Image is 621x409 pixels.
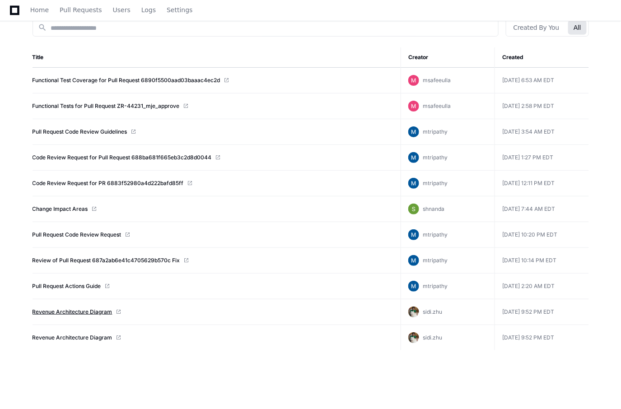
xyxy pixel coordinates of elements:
img: ACg8ocKY3vL1yLjcblNyJluRzJ1OUwRQJ_G9oRNAkXYBUvSZawRJFQ=s96-c [408,152,419,163]
span: Home [30,7,49,13]
img: ACg8ocLG_LSDOp7uAivCyQqIxj1Ef0G8caL3PxUxK52DC0_DO42UYdCW=s96-c [408,307,419,317]
td: [DATE] 2:58 PM EDT [495,93,589,119]
button: All [568,20,586,35]
td: [DATE] 9:52 PM EDT [495,299,589,325]
img: ACg8ocKY3vL1yLjcblNyJluRzJ1OUwRQJ_G9oRNAkXYBUvSZawRJFQ=s96-c [408,281,419,292]
a: Revenue Architecture Diagram [33,308,112,316]
img: ACg8ocKY3vL1yLjcblNyJluRzJ1OUwRQJ_G9oRNAkXYBUvSZawRJFQ=s96-c [408,178,419,189]
a: Change Impact Areas [33,205,88,213]
span: Pull Requests [60,7,102,13]
span: mtripathy [423,128,448,135]
span: Settings [167,7,192,13]
img: ACg8ocKY3vL1yLjcblNyJluRzJ1OUwRQJ_G9oRNAkXYBUvSZawRJFQ=s96-c [408,126,419,137]
mat-icon: search [38,23,47,32]
th: Title [33,47,401,68]
td: [DATE] 6:53 AM EDT [495,68,589,93]
a: Revenue Architecture Diagram [33,334,112,341]
img: ACg8ocIGyE0kh_m7NVDj9nnBZlU22jGpe0uOgJNRLRa85i1XKbkxVQ=s96-c [408,101,419,112]
a: Functional Tests for Pull Request ZR-44231_mje_approve [33,102,180,110]
img: ACg8ocK1EaMfuvJmPejFpP1H_n0zHMfi6CcZBKQ2kbFwTFs0169v-A=s96-c [408,204,419,214]
span: sidi.zhu [423,308,442,315]
span: Users [113,7,131,13]
span: mtripathy [423,231,448,238]
th: Creator [401,47,495,68]
a: Pull Request Code Review Guidelines [33,128,127,135]
img: ACg8ocLG_LSDOp7uAivCyQqIxj1Ef0G8caL3PxUxK52DC0_DO42UYdCW=s96-c [408,332,419,343]
span: sidi.zhu [423,334,442,341]
img: ACg8ocKY3vL1yLjcblNyJluRzJ1OUwRQJ_G9oRNAkXYBUvSZawRJFQ=s96-c [408,255,419,266]
img: ACg8ocKY3vL1yLjcblNyJluRzJ1OUwRQJ_G9oRNAkXYBUvSZawRJFQ=s96-c [408,229,419,240]
span: Logs [141,7,156,13]
span: shnanda [423,205,444,212]
span: mtripathy [423,283,448,289]
td: [DATE] 9:52 PM EDT [495,325,589,351]
span: mtripathy [423,154,448,161]
span: msafeeulla [423,77,451,84]
td: [DATE] 1:27 PM EDT [495,145,589,171]
a: Pull Request Actions Guide [33,283,101,290]
span: mtripathy [423,257,448,264]
td: [DATE] 10:20 PM EDT [495,222,589,248]
button: Created By You [508,20,565,35]
td: [DATE] 7:44 AM EDT [495,196,589,222]
a: Review of Pull Request 687a2ab6e41c4705629b570c Fix [33,257,180,264]
td: [DATE] 10:14 PM EDT [495,248,589,274]
td: [DATE] 3:54 AM EDT [495,119,589,145]
th: Created [495,47,589,68]
img: ACg8ocIGyE0kh_m7NVDj9nnBZlU22jGpe0uOgJNRLRa85i1XKbkxVQ=s96-c [408,75,419,86]
a: Code Review Request for Pull Request 688ba681f665eb3c2d8d0044 [33,154,212,161]
td: [DATE] 12:11 PM EDT [495,171,589,196]
span: mtripathy [423,180,448,186]
a: Pull Request Code Review Request [33,231,121,238]
a: Functional Test Coverage for Pull Request 6890f5500aad03baaac4ec2d [33,77,220,84]
span: msafeeulla [423,102,451,109]
td: [DATE] 2:20 AM EDT [495,274,589,299]
a: Code Review Request for PR 6883f52980a4d222bafd85ff [33,180,184,187]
